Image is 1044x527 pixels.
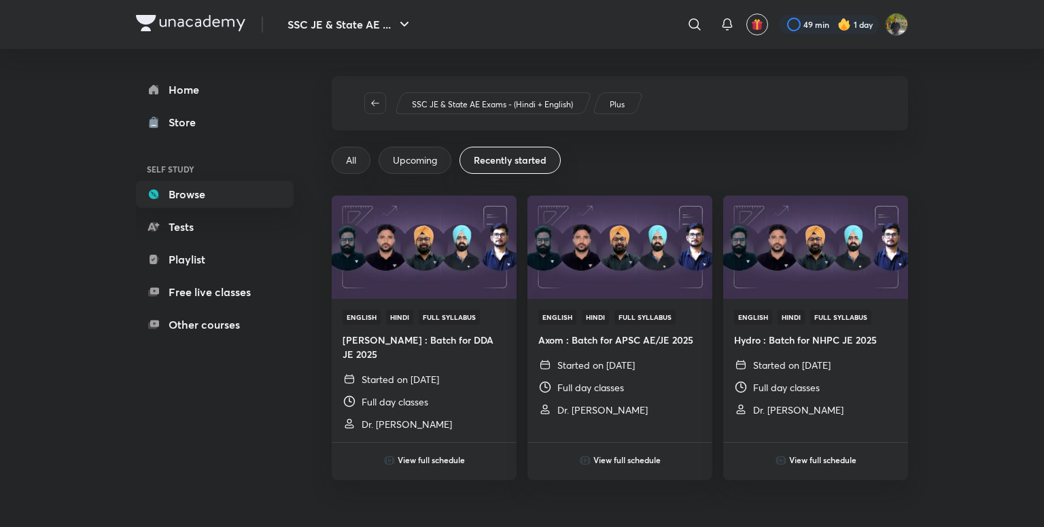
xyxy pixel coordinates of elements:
img: Thumbnail [525,194,714,299]
p: Started on [DATE] [362,372,439,386]
span: Hindi [386,310,413,325]
h6: View full schedule [593,454,661,466]
h4: Hydro : Batch for NHPC JE 2025 [734,333,897,347]
p: Started on [DATE] [753,358,831,372]
a: Other courses [136,311,294,338]
h4: Axom : Batch for APSC AE/JE 2025 [538,333,701,347]
img: streak [837,18,851,31]
span: Full Syllabus [614,310,676,325]
a: Plus [608,98,627,111]
img: play [580,455,591,466]
span: Full Syllabus [419,310,480,325]
a: ThumbnailEnglishHindiFull SyllabusAxom : Batch for APSC AE/JE 2025Started on [DATE]Full day class... [527,196,712,428]
p: Dr. Jaspal Singh [753,403,843,417]
span: English [343,310,381,325]
img: play [776,455,786,466]
img: Thumbnail [721,194,909,299]
img: Thumbnail [330,194,518,299]
a: Playlist [136,246,294,273]
p: Dr. Jaspal Singh [362,417,452,431]
a: SSC JE & State AE Exams - (Hindi + English) [410,98,576,111]
div: Store [169,114,204,130]
p: Plus [610,98,625,111]
span: English [734,310,772,325]
p: Full day classes [557,380,624,395]
span: Upcoming [393,153,437,167]
a: Store [136,109,294,136]
img: play [384,455,395,466]
img: shubham rawat [885,13,908,36]
button: avatar [746,14,768,35]
span: Hindi [778,310,805,325]
span: Full Syllabus [810,310,871,325]
a: Home [136,76,294,103]
p: Full day classes [753,380,820,395]
img: Company Logo [136,15,245,31]
a: ThumbnailEnglishHindiFull SyllabusHydro : Batch for NHPC JE 2025Started on [DATE]Full day classes... [723,196,908,428]
p: Started on [DATE] [557,358,635,372]
a: Browse [136,181,294,208]
a: Free live classes [136,278,294,306]
a: Tests [136,213,294,240]
img: avatar [751,18,763,31]
span: All [346,153,356,167]
p: SSC JE & State AE Exams - (Hindi + English) [412,98,573,111]
h6: View full schedule [398,454,465,466]
span: Recently started [474,153,546,167]
p: Full day classes [362,395,428,409]
a: ThumbnailEnglishHindiFull Syllabus[PERSON_NAME] : Batch for DDA JE 2025Started on [DATE]Full day ... [332,196,517,442]
p: Dr. Jaspal Singh [557,403,648,417]
a: Company Logo [136,15,245,35]
h4: [PERSON_NAME] : Batch for DDA JE 2025 [343,333,506,361]
span: English [538,310,576,325]
h6: SELF STUDY [136,158,294,181]
h6: View full schedule [789,454,856,466]
button: SSC JE & State AE ... [279,11,421,38]
span: Hindi [582,310,609,325]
